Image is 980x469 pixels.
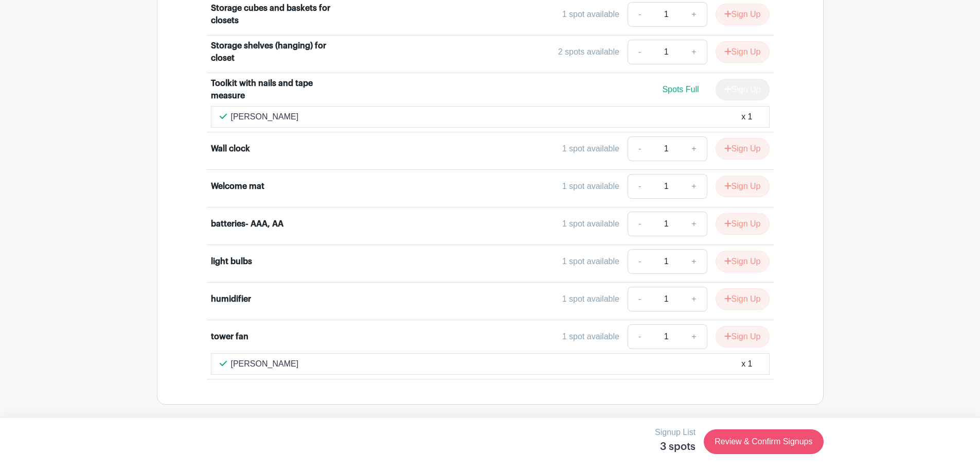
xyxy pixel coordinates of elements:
[741,358,752,370] div: x 1
[211,293,251,305] div: humidifier
[681,324,707,349] a: +
[741,111,752,123] div: x 1
[716,326,770,348] button: Sign Up
[628,324,651,349] a: -
[562,331,619,343] div: 1 spot available
[562,218,619,230] div: 1 spot available
[681,249,707,274] a: +
[628,2,651,27] a: -
[681,2,707,27] a: +
[211,143,250,155] div: Wall clock
[211,218,283,230] div: batteries- AAA, AA
[655,426,696,439] p: Signup List
[704,429,823,454] a: Review & Confirm Signups
[211,255,252,268] div: light bulbs
[558,46,619,58] div: 2 spots available
[562,8,619,21] div: 1 spot available
[716,251,770,272] button: Sign Up
[231,111,299,123] p: [PERSON_NAME]
[681,212,707,236] a: +
[716,288,770,310] button: Sign Up
[716,4,770,25] button: Sign Up
[562,180,619,193] div: 1 spot available
[211,77,338,102] div: Toolkit with nails and tape measure
[681,136,707,161] a: +
[562,293,619,305] div: 1 spot available
[211,331,248,343] div: tower fan
[231,358,299,370] p: [PERSON_NAME]
[211,40,338,64] div: Storage shelves (hanging) for closet
[562,143,619,155] div: 1 spot available
[716,176,770,197] button: Sign Up
[716,213,770,235] button: Sign Up
[562,255,619,268] div: 1 spot available
[681,287,707,311] a: +
[655,441,696,453] h5: 3 spots
[662,85,699,94] span: Spots Full
[211,2,338,27] div: Storage cubes and baskets for closets
[628,287,651,311] a: -
[628,40,651,64] a: -
[628,174,651,199] a: -
[681,174,707,199] a: +
[628,212,651,236] a: -
[628,249,651,274] a: -
[211,180,264,193] div: Welcome mat
[681,40,707,64] a: +
[716,41,770,63] button: Sign Up
[716,138,770,160] button: Sign Up
[628,136,651,161] a: -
